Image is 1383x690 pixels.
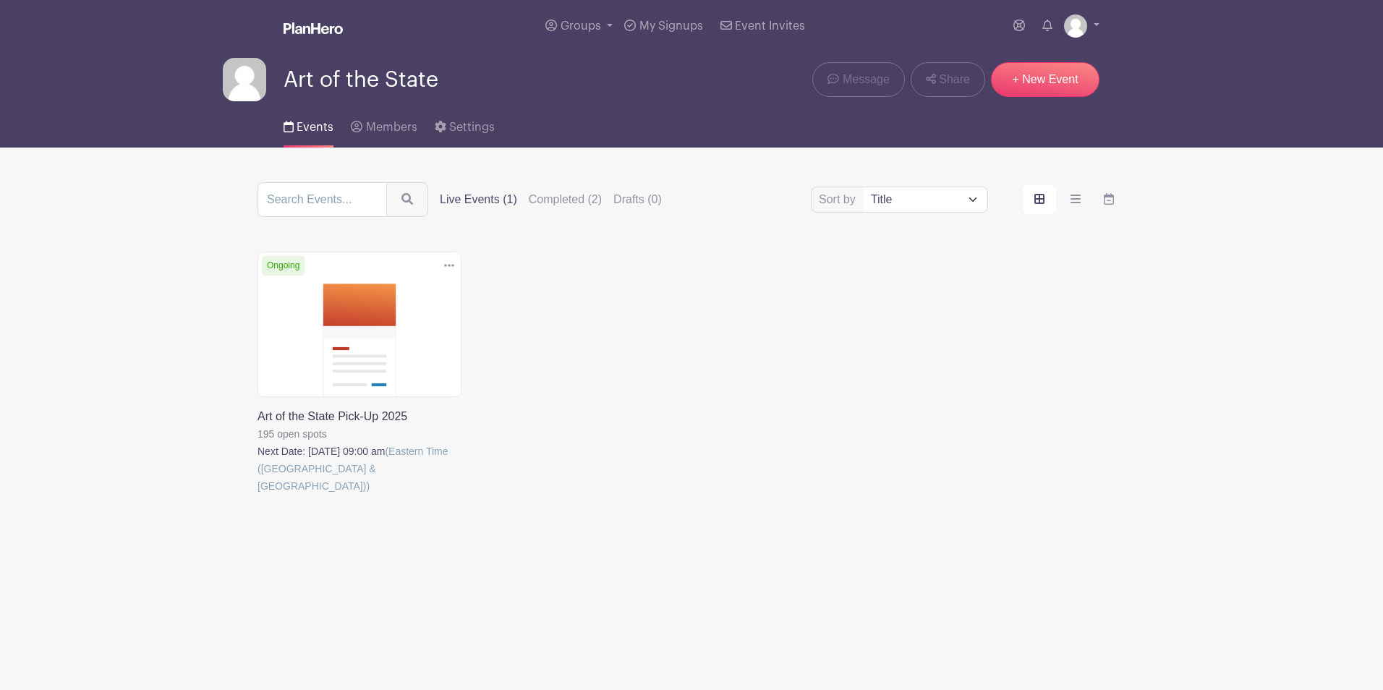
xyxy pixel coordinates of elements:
span: Members [366,122,417,133]
div: order and view [1023,185,1125,214]
span: Groups [561,20,601,32]
div: filters [440,191,673,208]
a: Events [284,101,333,148]
a: Share [911,62,985,97]
label: Live Events (1) [440,191,517,208]
a: + New Event [991,62,1099,97]
a: Message [812,62,904,97]
img: default-ce2991bfa6775e67f084385cd625a349d9dcbb7a52a09fb2fda1e96e2d18dcdb.png [1064,14,1087,38]
span: Art of the State [284,68,438,92]
input: Search Events... [258,182,387,217]
label: Sort by [819,191,860,208]
img: logo_white-6c42ec7e38ccf1d336a20a19083b03d10ae64f83f12c07503d8b9e83406b4c7d.svg [284,22,343,34]
span: Events [297,122,333,133]
label: Drafts (0) [613,191,662,208]
span: My Signups [639,20,703,32]
span: Share [939,71,970,88]
label: Completed (2) [529,191,602,208]
a: Members [351,101,417,148]
span: Event Invites [735,20,805,32]
span: Message [843,71,890,88]
a: Settings [435,101,495,148]
img: default-ce2991bfa6775e67f084385cd625a349d9dcbb7a52a09fb2fda1e96e2d18dcdb.png [223,58,266,101]
span: Settings [449,122,495,133]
